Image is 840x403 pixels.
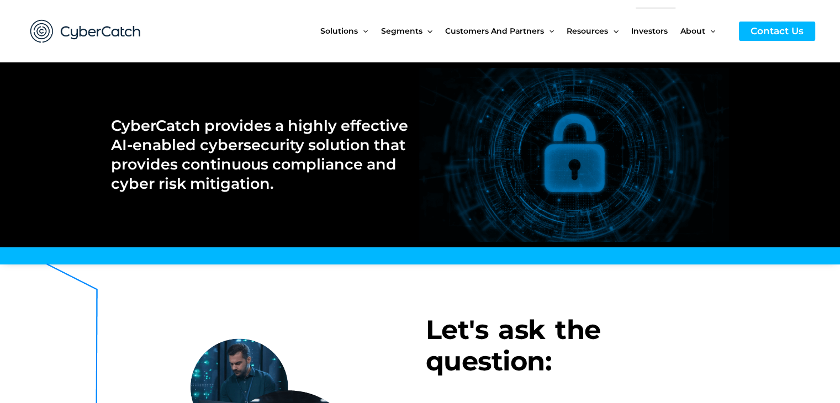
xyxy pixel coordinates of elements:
span: Resources [567,8,608,54]
span: Menu Toggle [422,8,432,54]
h2: CyberCatch provides a highly effective AI-enabled cybersecurity solution that provides continuous... [111,116,409,193]
span: Menu Toggle [705,8,715,54]
span: Menu Toggle [608,8,618,54]
a: Investors [631,8,680,54]
span: Solutions [320,8,358,54]
span: About [680,8,705,54]
img: CyberCatch [19,8,152,54]
span: Customers and Partners [445,8,544,54]
span: Investors [631,8,668,54]
a: Contact Us [739,22,815,41]
span: Menu Toggle [358,8,368,54]
span: Segments [381,8,422,54]
span: Menu Toggle [544,8,554,54]
h3: Let's ask the question: [426,314,730,378]
nav: Site Navigation: New Main Menu [320,8,728,54]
